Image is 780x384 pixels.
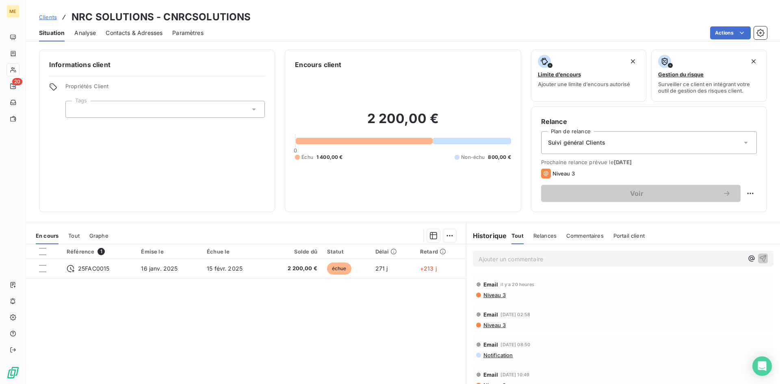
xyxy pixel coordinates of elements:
[461,154,485,161] span: Non-échu
[271,265,317,273] span: 2 200,00 €
[541,117,757,126] h6: Relance
[39,13,57,21] a: Clients
[658,81,760,94] span: Surveiller ce client en intégrant votre outil de gestion des risques client.
[658,71,704,78] span: Gestion du risque
[483,311,498,318] span: Email
[483,352,513,358] span: Notification
[483,341,498,348] span: Email
[541,159,757,165] span: Prochaine relance prévue le
[500,342,530,347] span: [DATE] 08:50
[375,265,388,272] span: 271 j
[483,281,498,288] span: Email
[49,60,265,69] h6: Informations client
[483,371,498,378] span: Email
[141,265,178,272] span: 16 janv. 2025
[39,14,57,20] span: Clients
[68,232,80,239] span: Tout
[531,50,647,102] button: Limite d’encoursAjouter une limite d’encours autorisé
[327,248,366,255] div: Statut
[551,190,723,197] span: Voir
[327,263,351,275] span: échue
[106,29,162,37] span: Contacts & Adresses
[172,29,204,37] span: Paramètres
[141,248,197,255] div: Émise le
[271,248,317,255] div: Solde dû
[538,81,630,87] span: Ajouter une limite d’encours autorisé
[294,147,297,154] span: 0
[500,282,534,287] span: il y a 20 heures
[483,292,506,298] span: Niveau 3
[541,185,741,202] button: Voir
[614,159,632,165] span: [DATE]
[500,372,529,377] span: [DATE] 10:49
[74,29,96,37] span: Analyse
[295,111,511,135] h2: 2 200,00 €
[67,248,132,255] div: Référence
[420,248,461,255] div: Retard
[375,248,410,255] div: Délai
[72,106,79,113] input: Ajouter une valeur
[538,71,581,78] span: Limite d’encours
[613,232,645,239] span: Portail client
[316,154,343,161] span: 1 400,00 €
[488,154,511,161] span: 800,00 €
[89,232,108,239] span: Graphe
[483,322,506,328] span: Niveau 3
[97,248,105,255] span: 1
[548,139,605,147] span: Suivi général Clients
[466,231,507,241] h6: Historique
[36,232,58,239] span: En cours
[65,83,265,94] span: Propriétés Client
[533,232,557,239] span: Relances
[500,312,530,317] span: [DATE] 02:58
[566,232,604,239] span: Commentaires
[6,5,19,18] div: ME
[511,232,524,239] span: Tout
[301,154,313,161] span: Échu
[710,26,751,39] button: Actions
[651,50,767,102] button: Gestion du risqueSurveiller ce client en intégrant votre outil de gestion des risques client.
[12,78,22,85] span: 20
[207,265,243,272] span: 15 févr. 2025
[39,29,65,37] span: Situation
[420,265,437,272] span: +213 j
[552,170,575,177] span: Niveau 3
[78,265,109,273] span: 25FAC0015
[6,366,19,379] img: Logo LeanPay
[752,356,772,376] div: Open Intercom Messenger
[207,248,262,255] div: Échue le
[295,60,341,69] h6: Encours client
[71,10,251,24] h3: NRC SOLUTIONS - CNRCSOLUTIONS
